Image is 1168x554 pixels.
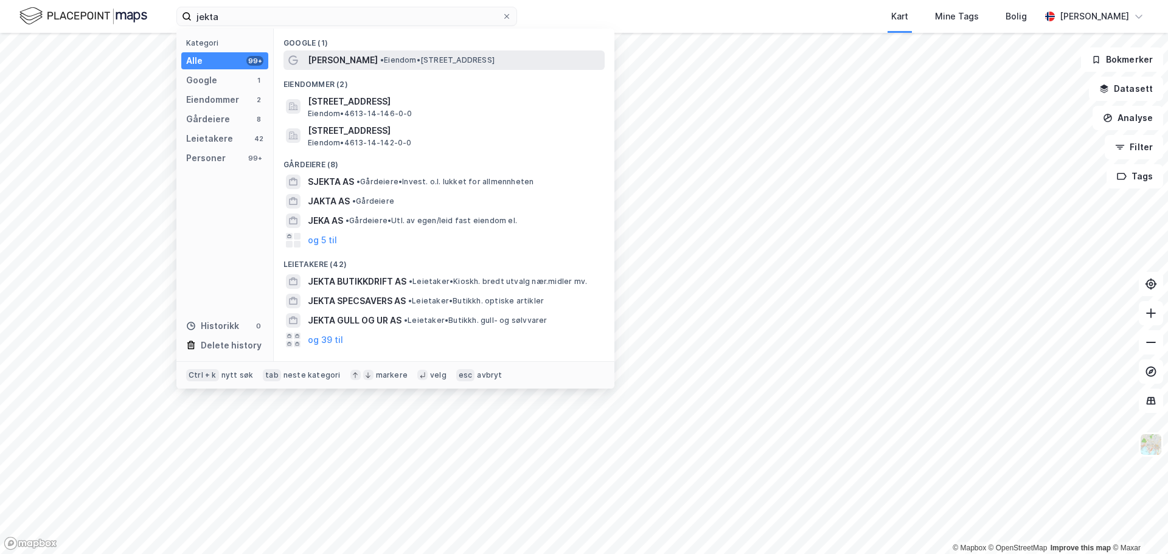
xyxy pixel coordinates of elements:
[308,94,600,109] span: [STREET_ADDRESS]
[1107,164,1163,189] button: Tags
[346,216,517,226] span: Gårdeiere • Utl. av egen/leid fast eiendom el.
[186,319,239,333] div: Historikk
[186,73,217,88] div: Google
[246,153,263,163] div: 99+
[989,544,1048,552] a: OpenStreetMap
[274,70,614,92] div: Eiendommer (2)
[308,233,337,248] button: og 5 til
[1006,9,1027,24] div: Bolig
[409,277,587,286] span: Leietaker • Kioskh. bredt utvalg nær.midler mv.
[352,196,394,206] span: Gårdeiere
[4,536,57,550] a: Mapbox homepage
[254,114,263,124] div: 8
[186,369,219,381] div: Ctrl + k
[408,296,412,305] span: •
[1060,9,1129,24] div: [PERSON_NAME]
[254,134,263,144] div: 42
[356,177,360,186] span: •
[308,213,343,228] span: JEKA AS
[1105,135,1163,159] button: Filter
[1107,496,1168,554] iframe: Chat Widget
[456,369,475,381] div: esc
[352,196,356,206] span: •
[246,56,263,66] div: 99+
[186,38,268,47] div: Kategori
[263,369,281,381] div: tab
[274,29,614,50] div: Google (1)
[308,138,412,148] span: Eiendom • 4613-14-142-0-0
[1139,433,1163,456] img: Z
[308,123,600,138] span: [STREET_ADDRESS]
[1051,544,1111,552] a: Improve this map
[409,277,412,286] span: •
[430,370,447,380] div: velg
[1093,106,1163,130] button: Analyse
[356,177,534,187] span: Gårdeiere • Invest. o.l. lukket for allmennheten
[308,109,412,119] span: Eiendom • 4613-14-146-0-0
[201,338,262,353] div: Delete history
[254,95,263,105] div: 2
[935,9,979,24] div: Mine Tags
[308,294,406,308] span: JEKTA SPECSAVERS AS
[1089,77,1163,101] button: Datasett
[404,316,408,325] span: •
[274,150,614,172] div: Gårdeiere (8)
[891,9,908,24] div: Kart
[186,112,230,126] div: Gårdeiere
[408,296,544,306] span: Leietaker • Butikkh. optiske artikler
[308,194,350,209] span: JAKTA AS
[308,175,354,189] span: SJEKTA AS
[192,7,502,26] input: Søk på adresse, matrikkel, gårdeiere, leietakere eller personer
[221,370,254,380] div: nytt søk
[308,53,378,68] span: [PERSON_NAME]
[1081,47,1163,72] button: Bokmerker
[376,370,408,380] div: markere
[380,55,384,64] span: •
[186,92,239,107] div: Eiendommer
[308,313,401,328] span: JEKTA GULL OG UR AS
[346,216,349,225] span: •
[186,151,226,165] div: Personer
[283,370,341,380] div: neste kategori
[186,54,203,68] div: Alle
[953,544,986,552] a: Mapbox
[254,321,263,331] div: 0
[186,131,233,146] div: Leietakere
[404,316,547,325] span: Leietaker • Butikkh. gull- og sølvvarer
[477,370,502,380] div: avbryt
[254,75,263,85] div: 1
[274,350,614,372] div: Personer (99+)
[308,333,343,347] button: og 39 til
[380,55,495,65] span: Eiendom • [STREET_ADDRESS]
[19,5,147,27] img: logo.f888ab2527a4732fd821a326f86c7f29.svg
[274,250,614,272] div: Leietakere (42)
[308,274,406,289] span: JEKTA BUTIKKDRIFT AS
